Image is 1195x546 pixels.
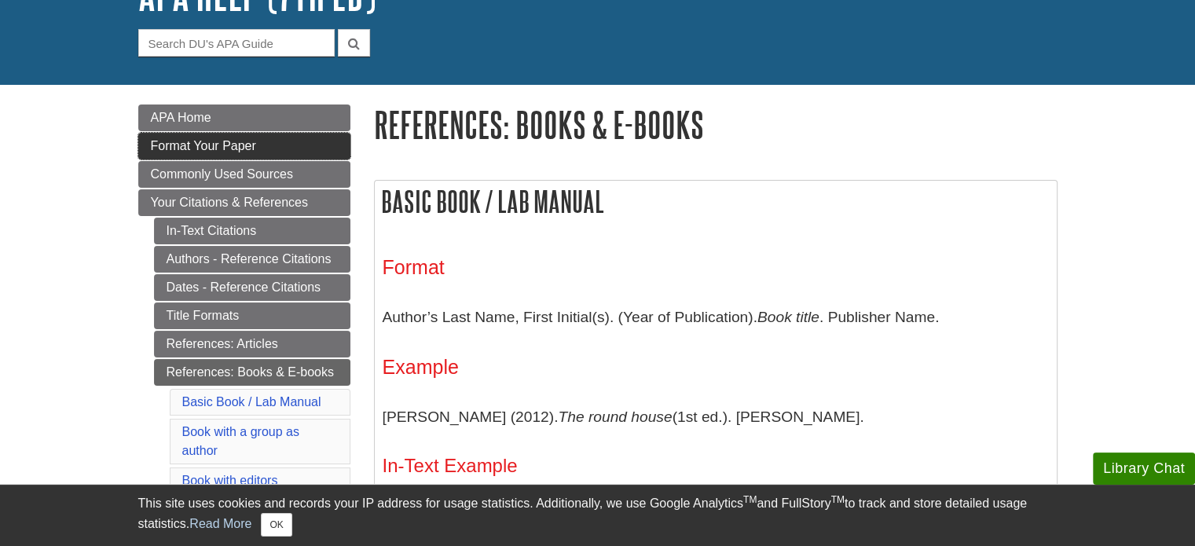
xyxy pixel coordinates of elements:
[182,474,278,487] a: Book with editors
[154,218,350,244] a: In-Text Citations
[154,274,350,301] a: Dates - Reference Citations
[383,256,1049,279] h3: Format
[151,111,211,124] span: APA Home
[151,196,308,209] span: Your Citations & References
[1093,453,1195,485] button: Library Chat
[383,394,1049,440] p: [PERSON_NAME] (2012). (1st ed.). [PERSON_NAME].
[374,104,1058,145] h1: References: Books & E-books
[383,356,1049,379] h3: Example
[138,494,1058,537] div: This site uses cookies and records your IP address for usage statistics. Additionally, we use Goo...
[743,494,757,505] sup: TM
[154,246,350,273] a: Authors - Reference Citations
[757,309,819,325] i: Book title
[151,167,293,181] span: Commonly Used Sources
[138,104,350,131] a: APA Home
[138,161,350,188] a: Commonly Used Sources
[261,513,291,537] button: Close
[375,181,1057,222] h2: Basic Book / Lab Manual
[138,29,335,57] input: Search DU's APA Guide
[182,395,321,409] a: Basic Book / Lab Manual
[154,331,350,357] a: References: Articles
[383,456,1049,476] h4: In-Text Example
[558,409,672,425] i: The round house
[383,295,1049,340] p: Author’s Last Name, First Initial(s). (Year of Publication). . Publisher Name.
[189,517,251,530] a: Read More
[138,189,350,216] a: Your Citations & References
[138,133,350,159] a: Format Your Paper
[151,139,256,152] span: Format Your Paper
[182,425,299,457] a: Book with a group as author
[154,302,350,329] a: Title Formats
[154,359,350,386] a: References: Books & E-books
[831,494,845,505] sup: TM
